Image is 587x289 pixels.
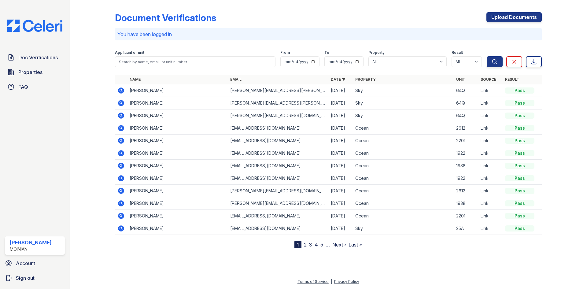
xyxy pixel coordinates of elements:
[454,222,478,235] td: 25A
[326,241,330,248] span: …
[117,31,539,38] p: You have been logged in
[328,185,353,197] td: [DATE]
[478,97,503,109] td: Link
[5,81,65,93] a: FAQ
[328,222,353,235] td: [DATE]
[228,222,328,235] td: [EMAIL_ADDRESS][DOMAIN_NAME]
[328,135,353,147] td: [DATE]
[10,246,52,252] div: Moinian
[115,50,144,55] label: Applicant or unit
[478,109,503,122] td: Link
[353,122,453,135] td: Ocean
[127,185,228,197] td: [PERSON_NAME]
[332,242,346,248] a: Next ›
[334,279,359,284] a: Privacy Policy
[454,172,478,185] td: 1922
[228,147,328,160] td: [EMAIL_ADDRESS][DOMAIN_NAME]
[355,77,376,82] a: Property
[228,135,328,147] td: [EMAIL_ADDRESS][DOMAIN_NAME]
[454,109,478,122] td: 64Q
[127,122,228,135] td: [PERSON_NAME]
[481,77,496,82] a: Source
[353,160,453,172] td: Ocean
[328,160,353,172] td: [DATE]
[228,97,328,109] td: [PERSON_NAME][EMAIL_ADDRESS][PERSON_NAME][DOMAIN_NAME]
[127,147,228,160] td: [PERSON_NAME]
[349,242,362,248] a: Last »
[228,122,328,135] td: [EMAIL_ADDRESS][DOMAIN_NAME]
[505,87,534,94] div: Pass
[353,197,453,210] td: Ocean
[228,109,328,122] td: [PERSON_NAME][EMAIL_ADDRESS][DOMAIN_NAME]
[505,77,519,82] a: Result
[454,122,478,135] td: 2612
[505,113,534,119] div: Pass
[228,197,328,210] td: [PERSON_NAME][EMAIL_ADDRESS][DOMAIN_NAME]
[5,66,65,78] a: Properties
[328,197,353,210] td: [DATE]
[478,160,503,172] td: Link
[315,242,318,248] a: 4
[127,160,228,172] td: [PERSON_NAME]
[353,97,453,109] td: Sky
[127,197,228,210] td: [PERSON_NAME]
[127,210,228,222] td: [PERSON_NAME]
[478,135,503,147] td: Link
[328,172,353,185] td: [DATE]
[331,279,332,284] div: |
[130,77,141,82] a: Name
[228,84,328,97] td: [PERSON_NAME][EMAIL_ADDRESS][PERSON_NAME][DOMAIN_NAME]
[127,222,228,235] td: [PERSON_NAME]
[454,84,478,97] td: 64Q
[127,172,228,185] td: [PERSON_NAME]
[18,69,42,76] span: Properties
[331,77,345,82] a: Date ▼
[353,210,453,222] td: Ocean
[328,147,353,160] td: [DATE]
[328,97,353,109] td: [DATE]
[304,242,307,248] a: 2
[127,84,228,97] td: [PERSON_NAME]
[505,150,534,156] div: Pass
[328,109,353,122] td: [DATE]
[353,222,453,235] td: Sky
[456,77,465,82] a: Unit
[115,12,216,23] div: Document Verifications
[353,185,453,197] td: Ocean
[368,50,385,55] label: Property
[5,51,65,64] a: Doc Verifications
[353,135,453,147] td: Ocean
[454,97,478,109] td: 64Q
[478,185,503,197] td: Link
[230,77,242,82] a: Email
[127,135,228,147] td: [PERSON_NAME]
[505,225,534,232] div: Pass
[294,241,301,248] div: 1
[328,84,353,97] td: [DATE]
[127,97,228,109] td: [PERSON_NAME]
[2,257,67,269] a: Account
[353,109,453,122] td: Sky
[280,50,290,55] label: From
[505,163,534,169] div: Pass
[353,147,453,160] td: Ocean
[478,197,503,210] td: Link
[320,242,323,248] a: 5
[454,210,478,222] td: 2201
[505,200,534,206] div: Pass
[454,147,478,160] td: 1922
[454,197,478,210] td: 1938
[18,83,28,91] span: FAQ
[228,185,328,197] td: [PERSON_NAME][EMAIL_ADDRESS][DOMAIN_NAME]
[2,272,67,284] a: Sign out
[486,12,542,22] a: Upload Documents
[505,188,534,194] div: Pass
[324,50,329,55] label: To
[478,84,503,97] td: Link
[505,213,534,219] div: Pass
[478,172,503,185] td: Link
[478,210,503,222] td: Link
[452,50,463,55] label: Result
[505,175,534,181] div: Pass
